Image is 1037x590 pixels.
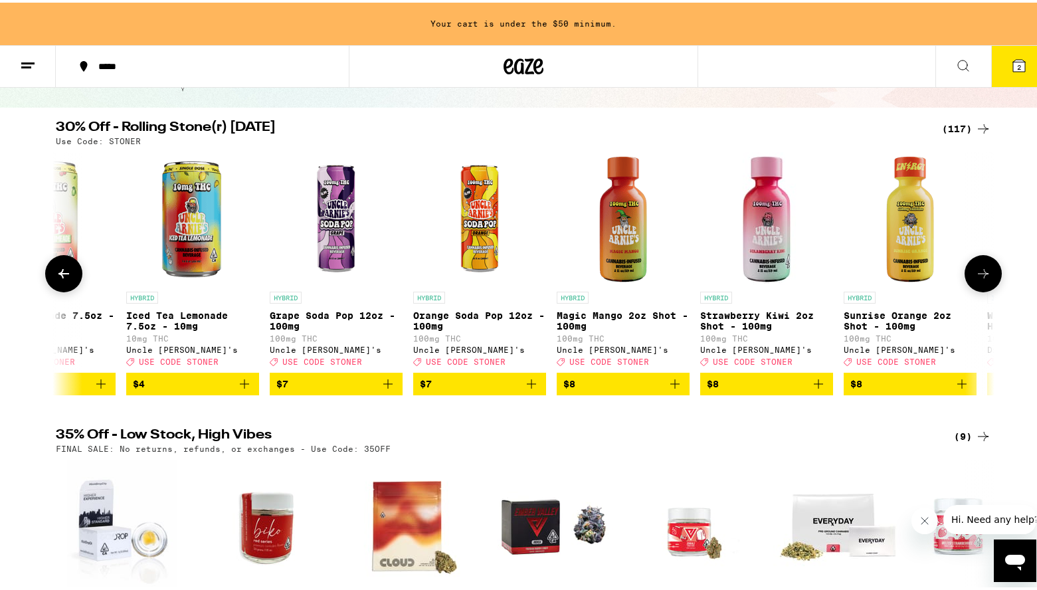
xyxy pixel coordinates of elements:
p: Use Code: STONER [56,134,141,143]
iframe: Button to launch messaging window [994,537,1036,579]
p: HYBRID [700,289,732,301]
div: Uncle [PERSON_NAME]'s [844,343,977,351]
a: Open page for Orange Soda Pop 12oz - 100mg from Uncle Arnie's [413,149,546,370]
img: GoldDrop - Gushers Badder - 1g [67,457,177,590]
p: Orange Soda Pop 12oz - 100mg [413,308,546,329]
a: (117) [942,118,991,134]
span: USE CODE STONER [569,355,649,363]
img: Biko - Red Series: Cherry Fanta - 3.5g [199,457,332,590]
a: Open page for Sunrise Orange 2oz Shot - 100mg from Uncle Arnie's [844,149,977,370]
p: Sunrise Orange 2oz Shot - 100mg [844,308,977,329]
p: Grape Soda Pop 12oz - 100mg [270,308,403,329]
span: $10 [994,376,1012,387]
img: Ember Valley - AMPM - 3.5g [486,457,619,590]
span: $4 [133,376,145,387]
img: Everyday - Apple Jack Pre-Ground - 14g [773,457,906,590]
img: Uncle Arnie's - Sunrise Orange 2oz Shot - 100mg [844,149,977,282]
button: Add to bag [270,370,403,393]
img: Uncle Arnie's - Orange Soda Pop 12oz - 100mg [413,149,546,282]
p: HYBRID [270,289,302,301]
p: HYBRID [126,289,158,301]
a: Open page for Iced Tea Lemonade 7.5oz - 10mg from Uncle Arnie's [126,149,259,370]
span: $8 [850,376,862,387]
h2: 35% Off - Low Stock, High Vibes [56,426,926,442]
p: FINAL SALE: No returns, refunds, or exchanges - Use Code: 35OFF [56,442,391,450]
p: 100mg THC [844,332,977,340]
a: (9) [954,426,991,442]
p: Magic Mango 2oz Shot - 100mg [557,308,690,329]
p: Iced Tea Lemonade 7.5oz - 10mg [126,308,259,329]
img: Ember Valley - Zerealz - 3.5g [630,457,763,590]
span: USE CODE STONER [856,355,936,363]
p: 100mg THC [557,332,690,340]
p: HYBRID [557,289,589,301]
div: Uncle [PERSON_NAME]'s [270,343,403,351]
p: 100mg THC [413,332,546,340]
span: $7 [276,376,288,387]
button: Add to bag [126,370,259,393]
div: Uncle [PERSON_NAME]'s [700,343,833,351]
span: $8 [707,376,719,387]
a: Open page for Grape Soda Pop 12oz - 100mg from Uncle Arnie's [270,149,403,370]
button: Add to bag [700,370,833,393]
img: Uncle Arnie's - Strawberry Kiwi 2oz Shot - 100mg [700,149,833,282]
h2: 30% Off - Rolling Stone(r) [DATE] [56,118,926,134]
p: HYBRID [413,289,445,301]
a: Open page for Strawberry Kiwi 2oz Shot - 100mg from Uncle Arnie's [700,149,833,370]
img: Uncle Arnie's - Grape Soda Pop 12oz - 100mg [270,149,403,282]
span: Hi. Need any help? [8,9,96,20]
span: USE CODE STONER [426,355,506,363]
iframe: Message from company [943,502,1036,532]
iframe: Close message [911,505,938,532]
span: $8 [563,376,575,387]
span: USE CODE STONER [713,355,793,363]
img: Uncle Arnie's - Iced Tea Lemonade 7.5oz - 10mg [126,149,259,282]
div: Uncle [PERSON_NAME]'s [413,343,546,351]
div: Uncle [PERSON_NAME]'s [557,343,690,351]
button: Add to bag [557,370,690,393]
span: USE CODE STONER [139,355,219,363]
span: $7 [420,376,432,387]
img: Uncle Arnie's - Magic Mango 2oz Shot - 100mg [557,149,690,282]
p: HYBRID [844,289,876,301]
button: Add to bag [844,370,977,393]
span: 2 [1017,60,1021,68]
a: Open page for Magic Mango 2oz Shot - 100mg from Uncle Arnie's [557,149,690,370]
span: USE CODE STONER [282,355,362,363]
img: Cloud - Lemonade - 7g [343,457,476,590]
p: INDICA [987,289,1019,301]
p: 100mg THC [270,332,403,340]
button: Add to bag [413,370,546,393]
p: 10mg THC [126,332,259,340]
p: 100mg THC [700,332,833,340]
div: Uncle [PERSON_NAME]'s [126,343,259,351]
p: Strawberry Kiwi 2oz Shot - 100mg [700,308,833,329]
